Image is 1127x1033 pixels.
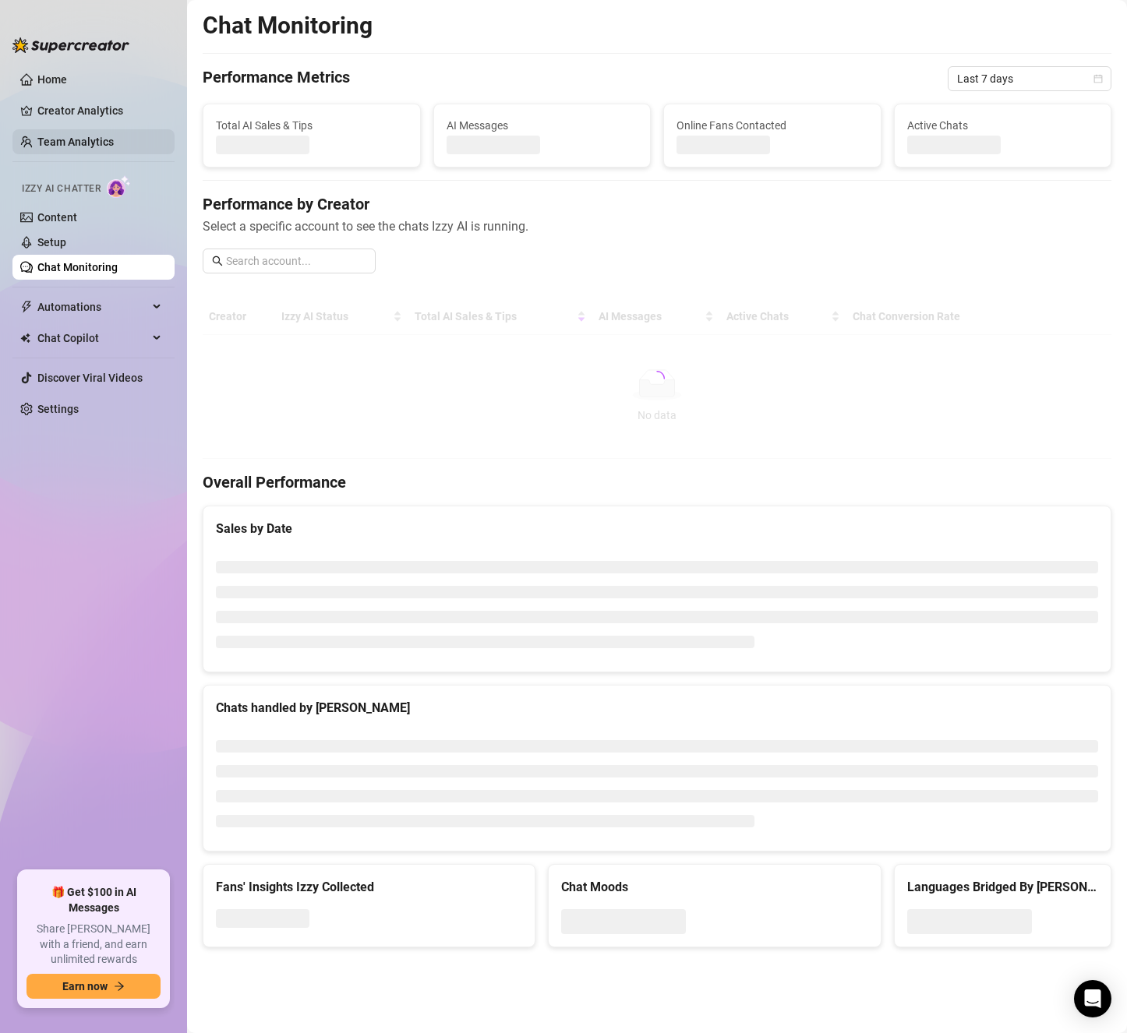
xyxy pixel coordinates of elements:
[26,922,161,968] span: Share [PERSON_NAME] with a friend, and earn unlimited rewards
[1074,980,1111,1017] div: Open Intercom Messenger
[37,236,66,249] a: Setup
[37,294,148,319] span: Automations
[26,885,161,915] span: 🎁 Get $100 in AI Messages
[20,333,30,344] img: Chat Copilot
[37,136,114,148] a: Team Analytics
[216,519,1098,538] div: Sales by Date
[107,175,131,198] img: AI Chatter
[37,211,77,224] a: Content
[203,66,350,91] h4: Performance Metrics
[447,117,638,134] span: AI Messages
[561,877,867,897] div: Chat Moods
[37,326,148,351] span: Chat Copilot
[37,403,79,415] a: Settings
[203,217,1111,236] span: Select a specific account to see the chats Izzy AI is running.
[12,37,129,53] img: logo-BBDzfeDw.svg
[226,252,366,270] input: Search account...
[37,98,162,123] a: Creator Analytics
[216,698,1098,717] div: Chats handled by [PERSON_NAME]
[1093,74,1103,83] span: calendar
[907,877,1099,897] div: Languages Bridged By [PERSON_NAME]
[20,301,33,313] span: thunderbolt
[114,981,125,992] span: arrow-right
[203,471,1111,493] h4: Overall Performance
[677,117,868,134] span: Online Fans Contacted
[203,11,373,41] h2: Chat Monitoring
[203,193,1111,215] h4: Performance by Creator
[37,261,118,273] a: Chat Monitoring
[216,877,522,897] div: Fans' Insights Izzy Collected
[648,369,666,388] span: loading
[212,256,223,266] span: search
[26,974,161,999] button: Earn nowarrow-right
[22,182,101,196] span: Izzy AI Chatter
[37,372,143,384] a: Discover Viral Videos
[216,117,408,134] span: Total AI Sales & Tips
[957,67,1102,90] span: Last 7 days
[62,980,108,992] span: Earn now
[907,117,1099,134] span: Active Chats
[37,73,67,86] a: Home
